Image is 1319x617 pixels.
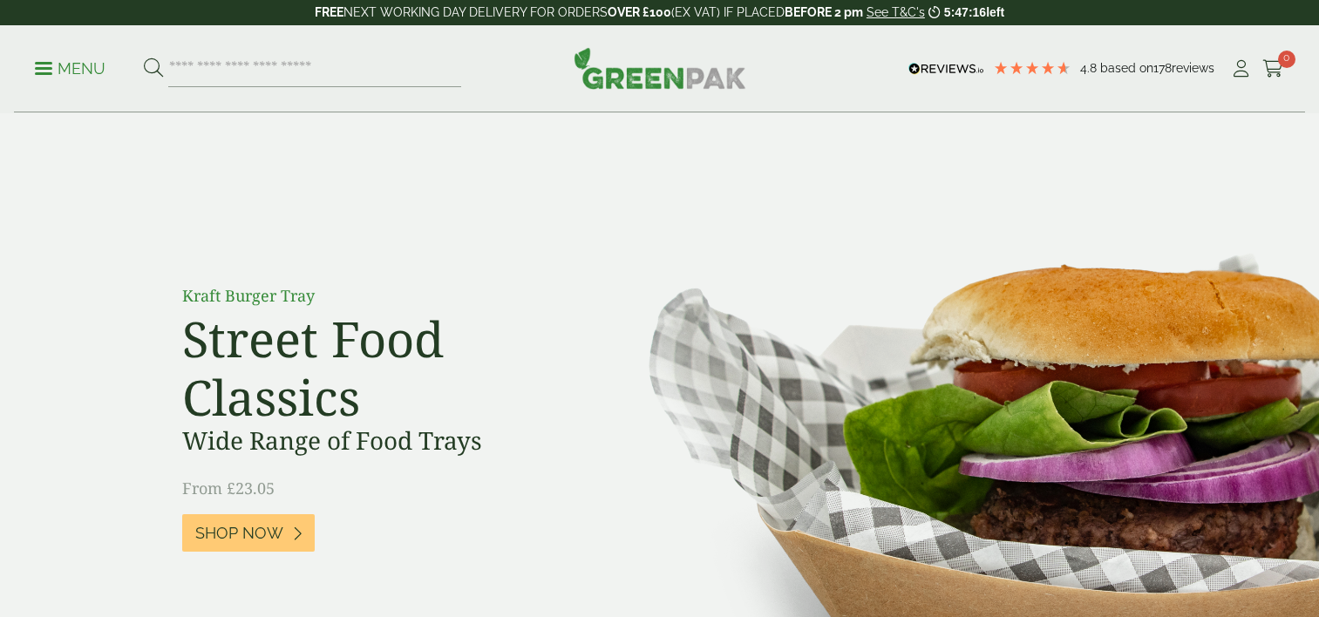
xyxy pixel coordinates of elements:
a: 0 [1262,56,1284,82]
img: REVIEWS.io [908,63,984,75]
a: See T&C's [867,5,925,19]
span: 178 [1153,61,1172,75]
span: reviews [1172,61,1214,75]
i: Cart [1262,60,1284,78]
span: Based on [1100,61,1153,75]
strong: OVER £100 [608,5,671,19]
p: Kraft Burger Tray [182,284,575,308]
p: Menu [35,58,105,79]
a: Menu [35,58,105,76]
strong: BEFORE 2 pm [785,5,863,19]
span: 5:47:16 [944,5,986,19]
span: Shop Now [195,524,283,543]
h3: Wide Range of Food Trays [182,426,575,456]
span: left [986,5,1004,19]
h2: Street Food Classics [182,309,575,426]
a: Shop Now [182,514,315,552]
span: From £23.05 [182,478,275,498]
i: My Account [1230,60,1252,78]
span: 0 [1278,51,1295,68]
span: 4.8 [1080,61,1100,75]
div: 4.78 Stars [993,60,1071,76]
img: GreenPak Supplies [574,47,746,89]
strong: FREE [315,5,343,19]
